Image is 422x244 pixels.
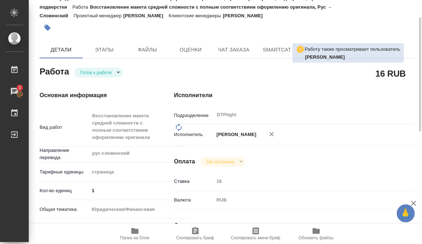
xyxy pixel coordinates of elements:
[40,206,89,213] p: Общая тематика
[89,185,189,196] input: ✎ Введи что-нибудь
[44,45,78,54] span: Детали
[214,194,394,206] div: RUB
[40,124,89,131] p: Вид работ
[400,206,412,221] span: 🙏
[169,13,223,18] p: Клиентские менеджеры
[174,178,214,185] p: Ставка
[223,13,268,18] p: [PERSON_NAME]
[165,224,226,244] button: Скопировать бриф
[264,126,280,142] button: Удалить исполнителя
[74,68,123,77] div: Готов к работе
[174,221,414,230] h4: Дополнительно
[89,203,189,216] div: Юридическая/Финансовая
[73,13,123,18] p: Проектный менеджер
[286,224,346,244] button: Обновить файлы
[78,69,114,76] button: Готов к работе
[72,4,90,10] p: Работа
[299,235,333,240] span: Обновить файлы
[130,45,165,54] span: Файлы
[87,45,122,54] span: Этапы
[174,157,195,166] h4: Оплата
[105,224,165,244] button: Папка на Drive
[40,91,145,100] h4: Основная информация
[2,82,27,100] a: 3
[40,187,89,194] p: Кол-во единиц
[173,45,208,54] span: Оценки
[201,157,245,167] div: Готов к работе
[89,166,189,178] div: страница
[40,168,89,176] p: Тарифные единицы
[174,112,214,119] p: Подразделение
[174,196,214,204] p: Валюта
[40,147,89,161] p: Направление перевода
[231,235,280,240] span: Скопировать мини-бриф
[123,13,169,18] p: [PERSON_NAME]
[376,67,406,80] h2: 16 RUB
[397,204,415,222] button: 🙏
[214,131,257,138] p: [PERSON_NAME]
[176,235,214,240] span: Скопировать бриф
[174,131,214,138] p: Исполнитель
[174,91,414,100] h4: Исполнители
[214,176,394,186] input: Пустое поле
[217,45,251,54] span: Чат заказа
[226,224,286,244] button: Скопировать мини-бриф
[40,64,69,77] h2: Работа
[260,45,294,54] span: SmartCat
[14,84,25,91] span: 3
[40,20,55,36] button: Добавить тэг
[120,235,150,240] span: Папка на Drive
[40,4,332,18] p: Восстановление макета средней сложности с полным соответствием оформлению оригинала, Рус → Словен...
[89,222,189,234] div: Стандартные юридические документы, договоры, уставы
[204,159,236,165] button: Не оплачена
